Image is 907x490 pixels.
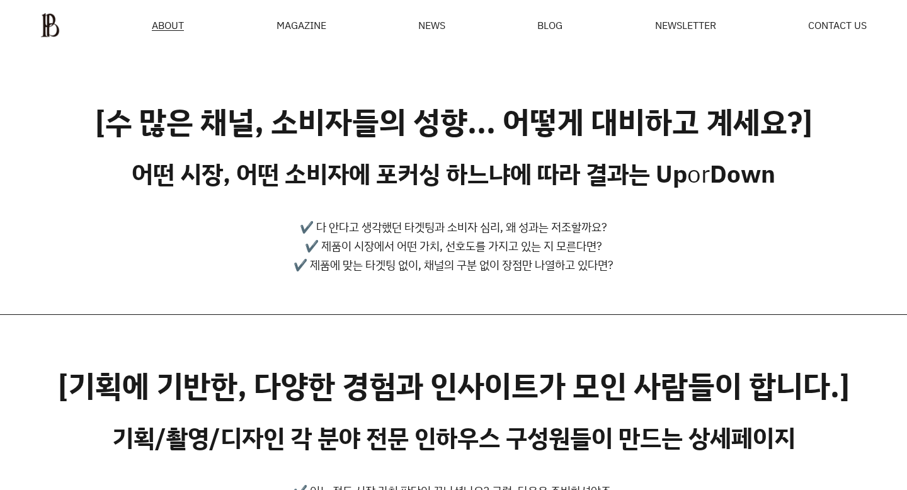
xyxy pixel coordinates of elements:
[537,20,562,30] a: BLOG
[58,368,850,404] h2: [기획에 기반한, 다양한 경험과 인사이트가 모인 사람들이 합니다.]
[418,20,445,30] a: NEWS
[40,13,60,38] img: ba379d5522eb3.png
[132,159,775,188] h3: 어떤 시장, 어떤 소비자에 포커싱 하느냐에 따라 결과는 Up Down
[112,423,796,452] h3: 기획/촬영/디자인 각 분야 전문 인하우스 구성원들이 만드는 상세페이지
[294,217,613,274] p: ✔️ 다 안다고 생각했던 타겟팅과 소비자 심리, 왜 성과는 저조할까요? ✔️ 제품이 시장에서 어떤 가치, 선호도를 가지고 있는 지 모른다면? ✔️ 제품에 맞는 타겟팅 없이, ...
[277,20,326,30] div: MAGAZINE
[808,20,867,30] a: CONTACT US
[95,104,813,140] h2: [수 많은 채널, 소비자들의 성향... 어떻게 대비하고 계세요?]
[687,157,710,190] span: or
[152,20,184,30] span: ABOUT
[152,20,184,31] a: ABOUT
[655,20,716,30] a: NEWSLETTER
